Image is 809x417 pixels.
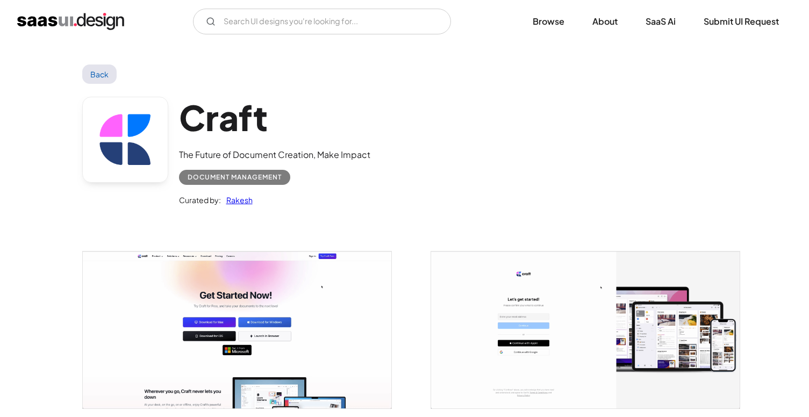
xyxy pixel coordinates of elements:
a: Browse [520,10,577,33]
div: The Future of Document Creation, Make Impact [179,148,370,161]
form: Email Form [193,9,451,34]
div: Curated by: [179,193,221,206]
a: Back [82,64,117,84]
a: About [579,10,631,33]
div: Document Management [188,171,282,184]
a: Rakesh [221,193,253,206]
input: Search UI designs you're looking for... [193,9,451,34]
img: 64228968ac8420b5bee2f88e_Craft%20%E2%80%93%20The%20Future%20of%20Documents%20-%20Login%20.png [431,251,740,408]
a: home [17,13,124,30]
a: Submit UI Request [691,10,792,33]
a: open lightbox [83,251,391,408]
a: open lightbox [431,251,740,408]
img: 642289683c7d2d6096bc6f6c_Craft%20%E2%80%93%20The%20Future%20of%20Documents%20-%20Get%20Started.png [83,251,391,408]
h1: Craft [179,97,370,138]
a: SaaS Ai [633,10,689,33]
